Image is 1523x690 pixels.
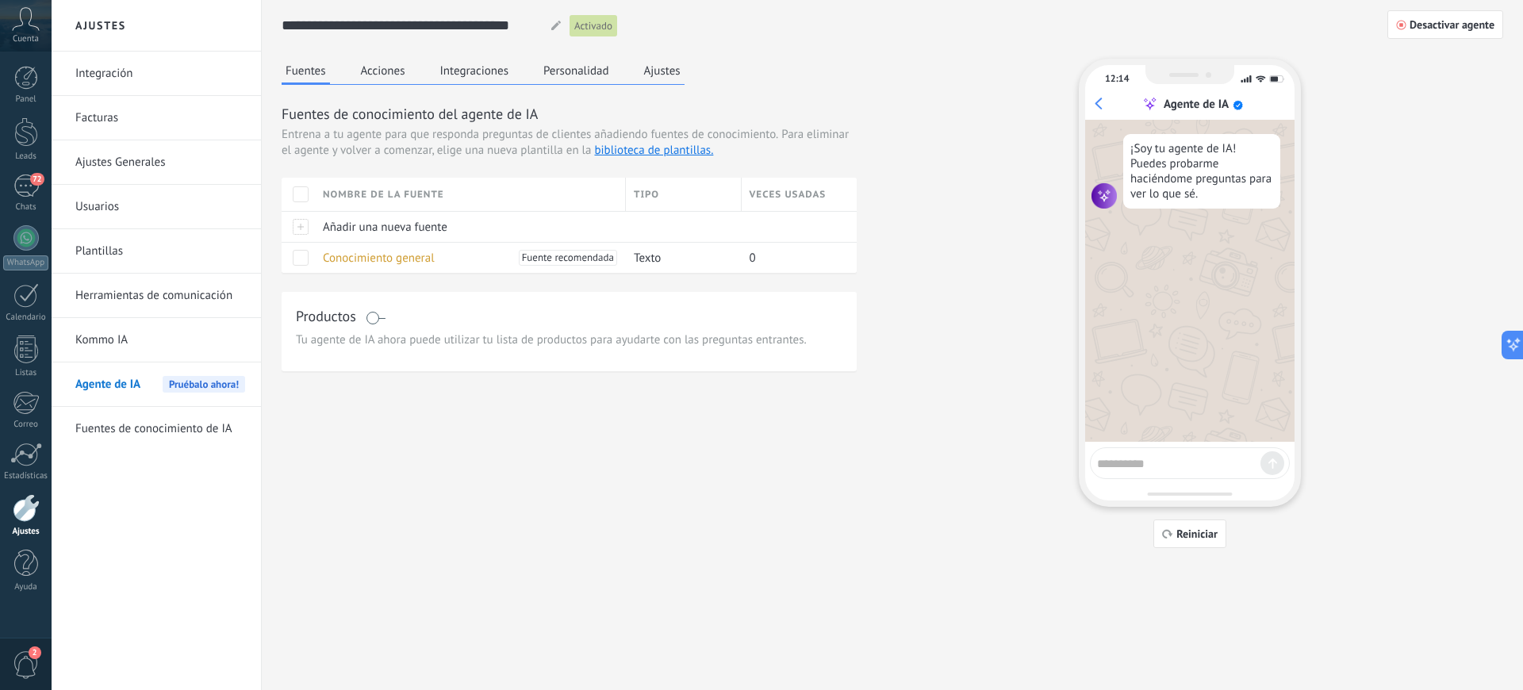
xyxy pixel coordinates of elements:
button: Acciones [357,59,409,82]
span: 72 [30,173,44,186]
span: 0 [750,251,756,266]
a: Facturas [75,96,245,140]
li: Plantillas [52,229,261,274]
div: Chats [3,202,49,213]
div: Ayuda [3,582,49,592]
span: Activado [574,18,612,34]
span: Añadir una nueva fuente [323,220,447,235]
li: Herramientas de comunicación [52,274,261,318]
div: Calendario [3,312,49,323]
a: Fuentes de conocimiento de IA [75,407,245,451]
div: ¡Soy tu agente de IA! Puedes probarme haciéndome preguntas para ver lo que sé. [1123,134,1280,209]
span: Reiniciar [1176,528,1218,539]
span: Conocimiento general [323,251,435,266]
a: Integración [75,52,245,96]
div: Texto [626,243,734,273]
h3: Productos [296,306,356,326]
span: Texto [634,251,661,266]
span: Fuente recomendada [522,250,614,266]
span: Cuenta [13,34,39,44]
div: Ajustes [3,527,49,537]
div: Agente de IA [1164,97,1229,112]
a: Agente de IAPruébalo ahora! [75,362,245,407]
li: Usuarios [52,185,261,229]
div: Estadísticas [3,471,49,481]
button: Desactivar agente [1387,10,1503,39]
a: biblioteca de plantillas. [594,143,713,158]
button: Reiniciar [1153,519,1226,548]
button: Personalidad [539,59,613,82]
li: Facturas [52,96,261,140]
a: Plantillas [75,229,245,274]
button: Integraciones [436,59,513,82]
a: Usuarios [75,185,245,229]
div: Leads [3,151,49,162]
img: agent icon [1091,183,1117,209]
a: Ajustes Generales [75,140,245,185]
div: Listas [3,368,49,378]
div: Tipo [626,178,741,211]
span: 2 [29,646,41,659]
h3: Fuentes de conocimiento del agente de IA [282,104,857,124]
span: Tu agente de IA ahora puede utilizar tu lista de productos para ayudarte con las preguntas entran... [296,332,842,348]
button: Fuentes [282,59,330,85]
div: Conocimiento general [315,243,618,273]
a: Kommo IA [75,318,245,362]
div: WhatsApp [3,255,48,270]
li: Ajustes Generales [52,140,261,185]
span: Pruébalo ahora! [163,376,245,393]
button: Ajustes [640,59,685,82]
a: Herramientas de comunicación [75,274,245,318]
li: Fuentes de conocimiento de IA [52,407,261,450]
div: Panel [3,94,49,105]
div: 0 [742,243,846,273]
li: Kommo IA [52,318,261,362]
span: Para eliminar el agente y volver a comenzar, elige una nueva plantilla en la [282,127,849,158]
span: Agente de IA [75,362,140,407]
li: Integración [52,52,261,96]
div: Correo [3,420,49,430]
div: Nombre de la fuente [315,178,625,211]
span: Entrena a tu agente para que responda preguntas de clientes añadiendo fuentes de conocimiento. [282,127,778,143]
div: 12:14 [1105,73,1129,85]
div: Veces usadas [742,178,857,211]
span: Desactivar agente [1410,19,1494,30]
li: Agente de IA [52,362,261,407]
